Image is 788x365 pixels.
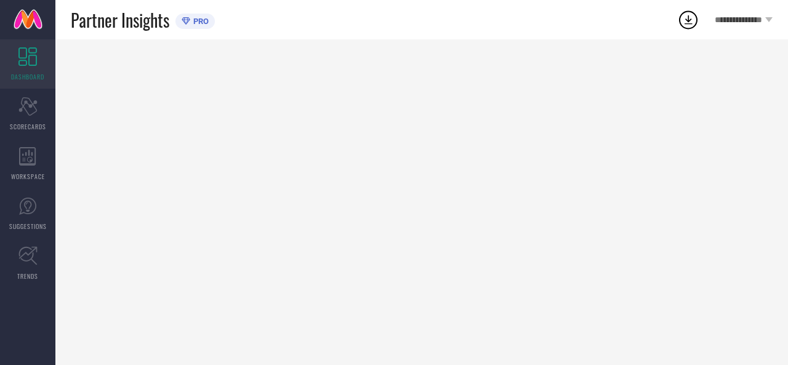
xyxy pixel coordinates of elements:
[677,9,699,31] div: Open download list
[17,271,38,281] span: TRENDS
[190,17,209,26] span: PRO
[71,7,169,33] span: Partner Insights
[11,172,45,181] span: WORKSPACE
[9,222,47,231] span: SUGGESTIONS
[10,122,46,131] span: SCORECARDS
[11,72,44,81] span: DASHBOARD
